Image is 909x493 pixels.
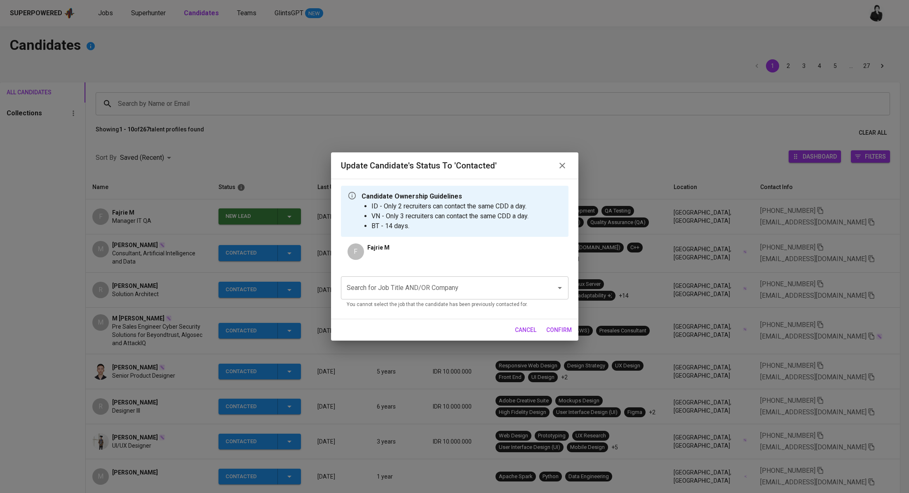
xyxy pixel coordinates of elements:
[367,243,390,252] p: Fajrie M
[371,211,528,221] li: VN - Only 3 recruiters can contact the same CDD a day.
[512,322,540,338] button: cancel
[341,159,497,172] h6: Update Candidate's Status to 'Contacted'
[371,221,528,231] li: BT - 14 days.
[371,201,528,211] li: ID - Only 2 recruiters can contact the same CDD a day.
[546,325,572,335] span: confirm
[554,282,566,294] button: Open
[515,325,536,335] span: cancel
[348,243,364,260] div: F
[347,301,563,309] p: You cannot select the job that the candidate has been previously contacted for.
[543,322,575,338] button: confirm
[362,192,528,201] p: Candidate Ownership Guidelines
